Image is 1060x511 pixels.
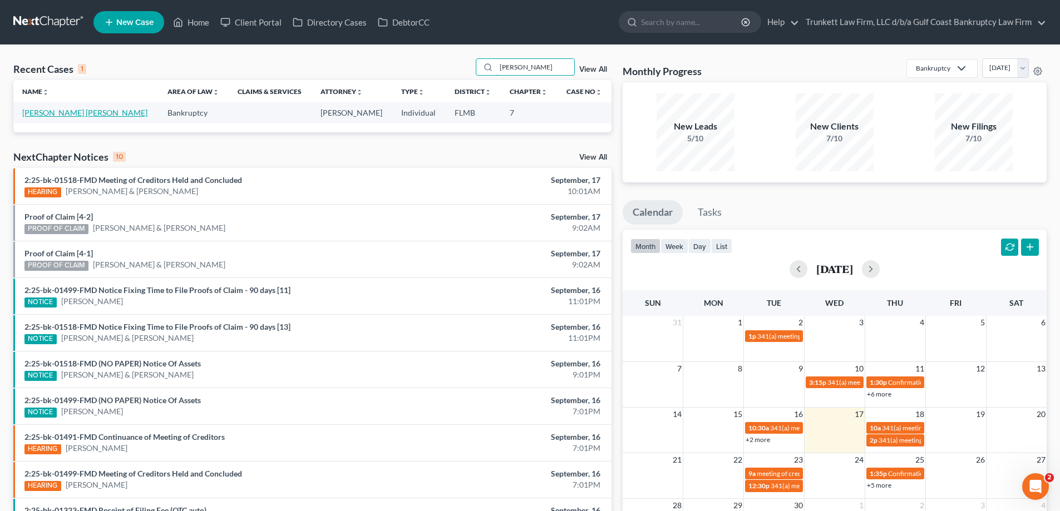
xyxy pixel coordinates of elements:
span: 341(a) meeting for [PERSON_NAME] [PERSON_NAME] [879,436,1039,444]
i: unfold_more [356,89,363,96]
span: 10:30a [748,424,769,432]
span: 2 [1045,473,1054,482]
span: 19 [975,408,986,421]
a: +2 more [746,435,770,444]
div: 7/10 [935,133,1013,144]
td: Bankruptcy [159,102,229,123]
span: Fri [950,298,962,307]
i: unfold_more [213,89,219,96]
a: Area of Lawunfold_more [167,87,219,96]
a: Typeunfold_more [401,87,425,96]
div: September, 17 [416,211,600,222]
span: 1p [748,332,756,340]
i: unfold_more [541,89,548,96]
div: 11:01PM [416,333,600,344]
div: 5/10 [657,133,734,144]
h3: Monthly Progress [623,65,702,78]
a: View All [579,66,607,73]
button: month [630,239,660,254]
span: 15 [732,408,743,421]
div: September, 16 [416,285,600,296]
span: 23 [793,453,804,467]
div: NOTICE [24,297,57,307]
div: New Clients [796,120,874,133]
td: FLMB [446,102,501,123]
div: 7:01PM [416,443,600,454]
span: 20 [1036,408,1047,421]
span: 5 [979,316,986,329]
span: meeting of creditors for [PERSON_NAME] [757,469,879,478]
td: [PERSON_NAME] [312,102,392,123]
span: 9a [748,469,756,478]
span: 6 [1040,316,1047,329]
div: 1 [78,64,86,74]
span: Tue [767,298,781,307]
a: [PERSON_NAME] [66,443,127,454]
a: Help [762,12,799,32]
input: Search by name... [641,12,743,32]
span: 7 [676,362,683,375]
span: Thu [887,298,903,307]
div: PROOF OF CLAIM [24,261,88,271]
a: DebtorCC [372,12,435,32]
span: 341(a) meeting for [PERSON_NAME] [770,424,877,432]
span: 16 [793,408,804,421]
div: Bankruptcy [916,63,950,73]
span: 18 [914,408,925,421]
div: PROOF OF CLAIM [24,224,88,234]
span: Confirmation hearing for [PERSON_NAME] [888,378,1014,386]
span: 8 [737,362,743,375]
span: Sat [1009,298,1023,307]
a: View All [579,153,607,161]
span: 31 [672,316,683,329]
a: [PERSON_NAME] [66,479,127,490]
div: New Filings [935,120,1013,133]
span: 12 [975,362,986,375]
span: 2p [870,436,877,444]
span: 341(a) meeting for [PERSON_NAME] & [PERSON_NAME] [757,332,924,340]
span: 22 [732,453,743,467]
span: 9 [797,362,804,375]
span: 3 [858,316,865,329]
span: Mon [704,298,723,307]
span: 10 [854,362,865,375]
span: 1 [737,316,743,329]
i: unfold_more [42,89,49,96]
a: 2:25-bk-01518-FMD (NO PAPER) Notice Of Assets [24,359,201,368]
span: 11 [914,362,925,375]
div: 7:01PM [416,406,600,417]
a: Home [167,12,215,32]
span: 21 [672,453,683,467]
span: 24 [854,453,865,467]
span: 10a [870,424,881,432]
span: 1:35p [870,469,887,478]
div: NOTICE [24,334,57,344]
span: 1:30p [870,378,887,386]
iframe: Intercom live chat [1022,473,1049,500]
div: September, 16 [416,468,600,479]
a: [PERSON_NAME] [PERSON_NAME] [22,108,147,117]
span: Confirmation Hearing for [PERSON_NAME] [888,469,1015,478]
a: [PERSON_NAME] & [PERSON_NAME] [93,259,225,270]
span: 341(a) meeting for [PERSON_NAME] [771,482,878,490]
button: day [688,239,711,254]
div: September, 16 [416,358,600,369]
a: [PERSON_NAME] & [PERSON_NAME] [93,222,225,234]
input: Search by name... [496,59,574,75]
div: 9:02AM [416,222,600,234]
div: 11:01PM [416,296,600,307]
span: New Case [116,18,154,27]
th: Claims & Services [229,80,312,102]
div: NOTICE [24,408,57,418]
i: unfold_more [418,89,425,96]
div: September, 17 [416,175,600,186]
a: Tasks [688,200,732,225]
span: 3:15p [809,378,826,386]
a: 2:25-bk-01499-FMD (NO PAPER) Notice Of Assets [24,395,201,405]
div: 7:01PM [416,479,600,490]
button: list [711,239,732,254]
a: Calendar [623,200,683,225]
div: 10:01AM [416,186,600,197]
td: 7 [501,102,557,123]
div: September, 17 [416,248,600,259]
